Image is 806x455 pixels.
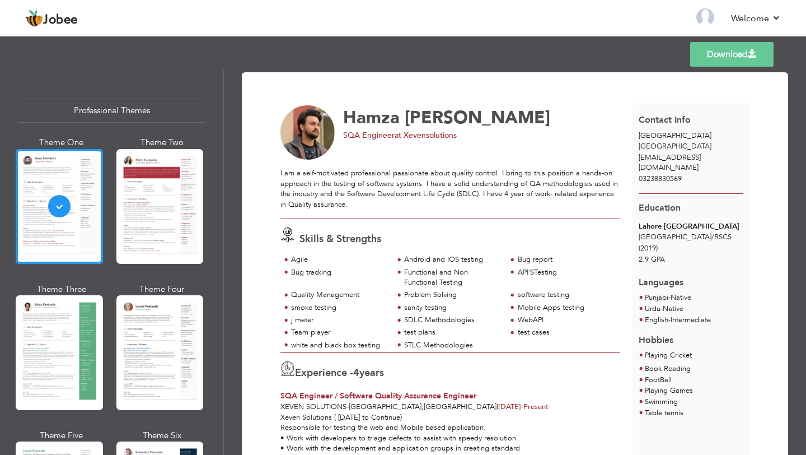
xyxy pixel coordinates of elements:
[639,221,743,232] div: Lahore [GEOGRAPHIC_DATA]
[291,327,387,338] div: Team player
[353,366,359,380] span: 4
[119,430,206,442] div: Theme Six
[645,304,660,314] span: Urdu
[395,130,457,141] span: at Xevensolutions
[18,284,105,295] div: Theme Three
[353,366,384,380] label: years
[639,268,683,289] span: Languages
[639,243,658,253] span: (2019)
[645,315,711,326] li: Intermediate
[405,106,550,129] span: [PERSON_NAME]
[404,303,500,313] div: sanity testing
[291,340,387,351] div: white and black box testing
[291,267,387,278] div: Bug tracking
[496,402,498,412] span: |
[299,232,381,246] span: Skills & Strengths
[645,350,692,360] span: Playing Cricket
[668,292,671,303] span: -
[119,137,206,148] div: Theme Two
[25,10,43,27] img: jobee.io
[119,284,206,295] div: Theme Four
[404,327,500,338] div: test plans
[291,290,387,300] div: Quality Management
[639,131,711,141] span: [GEOGRAPHIC_DATA]
[645,364,691,374] span: Book Reading
[404,290,500,300] div: Problem Solving
[645,292,668,303] span: Punjabi
[25,10,78,27] a: Jobee
[498,402,523,412] span: [DATE]
[668,315,671,325] span: -
[645,315,668,325] span: English
[645,397,678,407] span: Swimming
[639,141,711,151] span: [GEOGRAPHIC_DATA]
[645,408,683,418] span: Table tennis
[343,106,400,129] span: Hamza
[291,315,387,326] div: j meter
[43,14,78,26] span: Jobee
[346,402,349,412] span: -
[421,402,424,412] span: ,
[498,402,549,412] span: Present
[343,130,395,141] span: SQA Engineer
[280,105,335,160] img: No image
[639,202,681,214] span: Education
[639,152,701,173] span: [EMAIL_ADDRESS][DOMAIN_NAME]
[518,303,613,313] div: Mobile Apps testing
[731,12,781,25] a: Welcome
[645,292,691,304] li: Native
[645,386,693,396] span: Playing Games
[639,232,732,242] span: [GEOGRAPHIC_DATA] BSCS
[295,366,353,380] span: Experience -
[696,8,714,26] img: Profile Img
[280,168,620,210] div: I am a self-motivated professional passionate about quality control. I bring to this position a h...
[518,290,613,300] div: software testing
[280,402,346,412] span: Xeven Solutions
[404,267,500,288] div: Functional and Non Functional Testing
[18,99,205,123] div: Professional Themes
[404,254,500,265] div: Android and IOS testing
[404,340,500,351] div: STLC Methodologies
[518,327,613,338] div: test cases
[424,402,496,412] span: [GEOGRAPHIC_DATA]
[660,304,663,314] span: -
[18,137,105,148] div: Theme One
[521,402,523,412] span: -
[18,430,105,442] div: Theme Five
[639,254,665,264] span: 2.9 GPA
[291,254,387,265] div: Agile
[645,304,711,315] li: Native
[280,391,476,401] span: SQA Engineer / Software Quality Assurance Engineer
[404,315,500,326] div: SDLC Methodologies
[291,303,387,313] div: smoke testing
[690,42,774,67] a: Download
[639,334,673,346] span: Hobbies
[518,315,613,326] div: WebAPI
[639,114,691,126] span: Contact Info
[518,267,613,278] div: API'STesting
[349,402,421,412] span: [GEOGRAPHIC_DATA]
[711,232,714,242] span: /
[639,174,682,184] span: 03238830569
[645,375,672,385] span: FootBall
[518,254,613,265] div: Bug report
